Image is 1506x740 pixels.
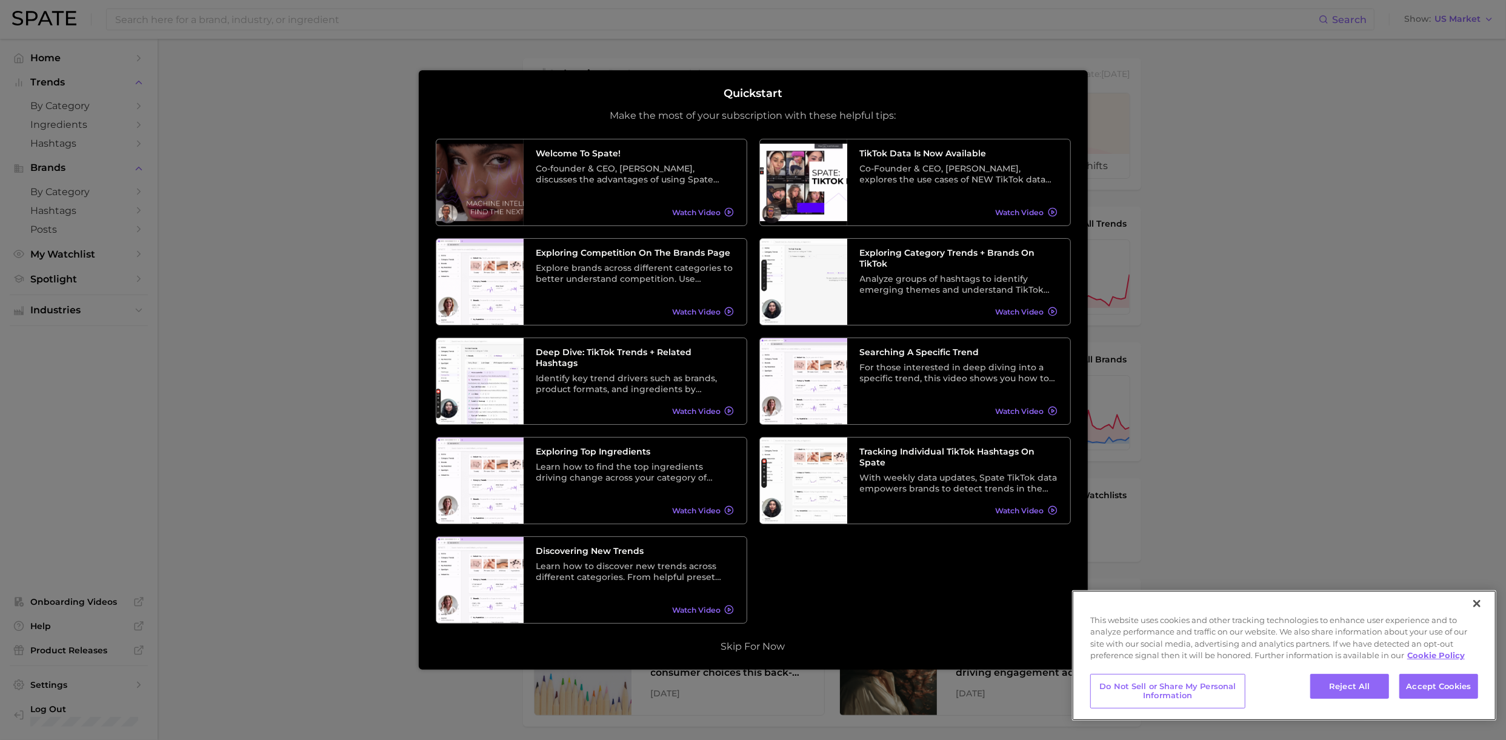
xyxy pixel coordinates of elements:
[536,461,734,483] div: Learn how to find the top ingredients driving change across your category of choice. From broad c...
[1072,615,1496,668] div: This website uses cookies and other tracking technologies to enhance user experience and to analy...
[718,641,789,653] button: Skip for now
[672,208,721,217] span: Watch Video
[1407,650,1465,660] a: More information about your privacy, opens in a new tab
[672,506,721,515] span: Watch Video
[536,373,734,395] div: Identify key trend drivers such as brands, product formats, and ingredients by leveraging a categ...
[436,238,747,325] a: Exploring Competition on the Brands PageExplore brands across different categories to better unde...
[1464,590,1490,617] button: Close
[759,139,1071,226] a: TikTok data is now availableCo-Founder & CEO, [PERSON_NAME], explores the use cases of NEW TikTok...
[436,338,747,425] a: Deep Dive: TikTok Trends + Related HashtagsIdentify key trend drivers such as brands, product for...
[1072,590,1496,721] div: Cookie banner
[536,347,734,368] h3: Deep Dive: TikTok Trends + Related Hashtags
[610,110,896,122] p: Make the most of your subscription with these helpful tips:
[536,545,734,556] h3: Discovering New Trends
[1072,590,1496,721] div: Privacy
[436,536,747,624] a: Discovering New TrendsLearn how to discover new trends across different categories. From helpful ...
[996,506,1044,515] span: Watch Video
[1310,674,1389,699] button: Reject All
[860,163,1058,185] div: Co-Founder & CEO, [PERSON_NAME], explores the use cases of NEW TikTok data and its relationship w...
[860,362,1058,384] div: For those interested in deep diving into a specific trend, this video shows you how to search tre...
[536,247,734,258] h3: Exploring Competition on the Brands Page
[1399,674,1478,699] button: Accept Cookies
[996,307,1044,316] span: Watch Video
[860,247,1058,269] h3: Exploring Category Trends + Brands on TikTok
[759,437,1071,524] a: Tracking Individual TikTok Hashtags on SpateWith weekly data updates, Spate TikTok data empowers ...
[536,148,734,159] h3: Welcome to Spate!
[860,347,1058,358] h3: Searching A Specific Trend
[759,338,1071,425] a: Searching A Specific TrendFor those interested in deep diving into a specific trend, this video s...
[860,148,1058,159] h3: TikTok data is now available
[672,605,721,615] span: Watch Video
[1090,674,1245,708] button: Do Not Sell or Share My Personal Information, Opens the preference center dialog
[536,561,734,582] div: Learn how to discover new trends across different categories. From helpful preset filters to diff...
[860,273,1058,295] div: Analyze groups of hashtags to identify emerging themes and understand TikTok trends at a higher l...
[996,208,1044,217] span: Watch Video
[672,307,721,316] span: Watch Video
[536,163,734,185] div: Co-founder & CEO, [PERSON_NAME], discusses the advantages of using Spate data as well as its vari...
[759,238,1071,325] a: Exploring Category Trends + Brands on TikTokAnalyze groups of hashtags to identify emerging theme...
[436,437,747,524] a: Exploring Top IngredientsLearn how to find the top ingredients driving change across your categor...
[724,87,782,101] h2: Quickstart
[536,262,734,284] div: Explore brands across different categories to better understand competition. Use different preset...
[536,446,734,457] h3: Exploring Top Ingredients
[996,407,1044,416] span: Watch Video
[672,407,721,416] span: Watch Video
[860,446,1058,468] h3: Tracking Individual TikTok Hashtags on Spate
[860,472,1058,494] div: With weekly data updates, Spate TikTok data empowers brands to detect trends in the earliest stag...
[436,139,747,226] a: Welcome to Spate!Co-founder & CEO, [PERSON_NAME], discusses the advantages of using Spate data as...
